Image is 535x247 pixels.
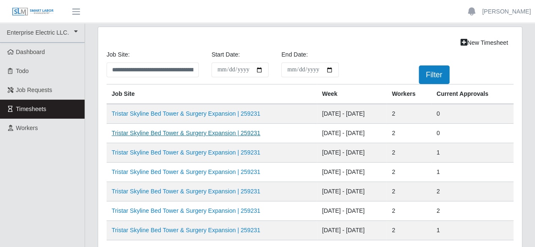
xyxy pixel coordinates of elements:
button: Filter [419,65,450,84]
span: Workers [16,125,38,131]
td: 1 [431,143,513,163]
td: 0 [431,104,513,124]
a: New Timesheet [455,35,513,50]
td: 2 [387,163,431,182]
td: 2 [431,201,513,221]
td: 2 [387,201,431,221]
a: Tristar Skyline Bed Tower & Surgery Expansion | 259231 [112,149,260,156]
td: [DATE] - [DATE] [317,221,387,240]
label: Start Date: [211,50,240,59]
td: 0 [431,124,513,143]
th: Current Approvals [431,84,513,104]
td: [DATE] - [DATE] [317,163,387,182]
span: Timesheets [16,106,47,112]
label: job site: [107,50,129,59]
td: [DATE] - [DATE] [317,182,387,201]
span: Dashboard [16,49,45,55]
td: 2 [387,124,431,143]
a: Tristar Skyline Bed Tower & Surgery Expansion | 259231 [112,227,260,233]
img: SLM Logo [12,7,54,16]
td: 2 [387,221,431,240]
td: 2 [387,104,431,124]
span: Todo [16,68,29,74]
td: 2 [387,182,431,201]
th: job site [107,84,317,104]
a: Tristar Skyline Bed Tower & Surgery Expansion | 259231 [112,110,260,117]
a: [PERSON_NAME] [482,7,531,16]
td: [DATE] - [DATE] [317,124,387,143]
span: Job Requests [16,87,52,93]
td: [DATE] - [DATE] [317,201,387,221]
th: Workers [387,84,431,104]
th: Week [317,84,387,104]
td: 1 [431,163,513,182]
a: Tristar Skyline Bed Tower & Surgery Expansion | 259231 [112,207,260,214]
a: Tristar Skyline Bed Tower & Surgery Expansion | 259231 [112,130,260,136]
a: Tristar Skyline Bed Tower & Surgery Expansion | 259231 [112,188,260,195]
td: 2 [431,182,513,201]
td: 2 [387,143,431,163]
label: End Date: [281,50,307,59]
a: Tristar Skyline Bed Tower & Surgery Expansion | 259231 [112,168,260,175]
td: [DATE] - [DATE] [317,143,387,163]
td: [DATE] - [DATE] [317,104,387,124]
td: 1 [431,221,513,240]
